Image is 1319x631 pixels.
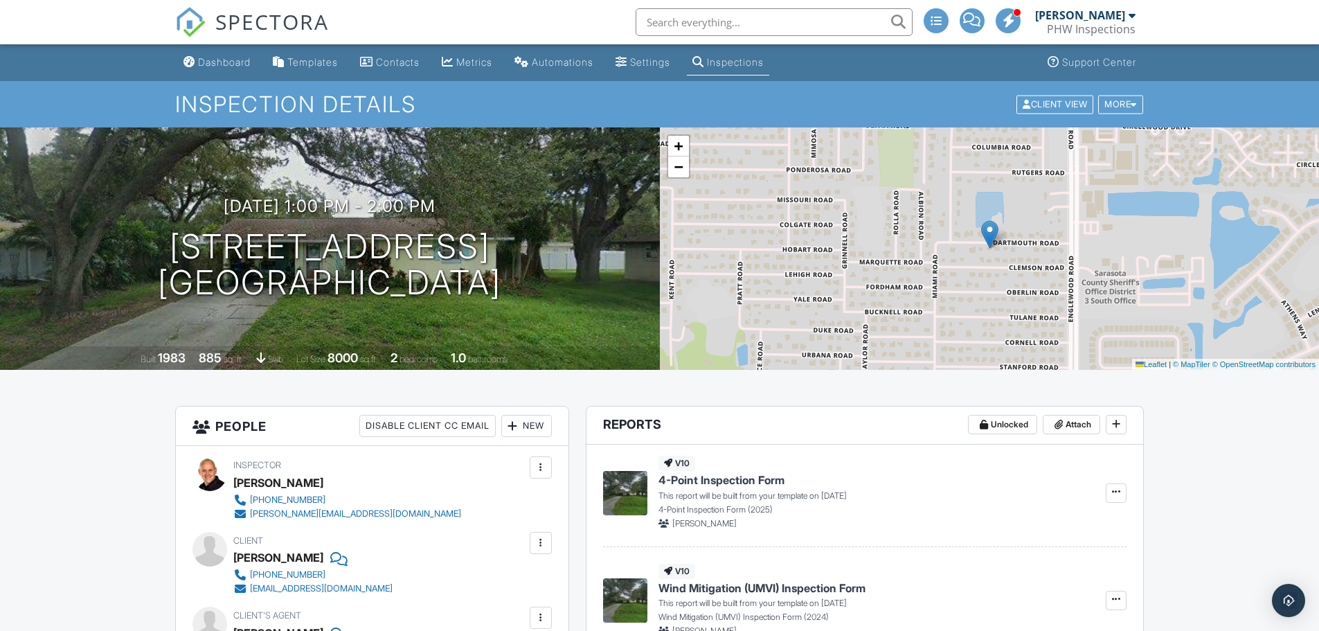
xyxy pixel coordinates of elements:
[1212,360,1316,368] a: © OpenStreetMap contributors
[250,583,393,594] div: [EMAIL_ADDRESS][DOMAIN_NAME]
[233,582,393,596] a: [EMAIL_ADDRESS][DOMAIN_NAME]
[233,610,301,621] span: Client's Agent
[451,350,466,365] div: 1.0
[359,415,496,437] div: Disable Client CC Email
[158,350,186,365] div: 1983
[707,56,764,68] div: Inspections
[175,19,329,48] a: SPECTORA
[376,56,420,68] div: Contacts
[233,472,323,493] div: [PERSON_NAME]
[224,354,243,364] span: sq. ft.
[532,56,593,68] div: Automations
[327,350,358,365] div: 8000
[287,56,338,68] div: Templates
[1047,22,1136,36] div: PHW Inspections
[178,50,256,75] a: Dashboard
[355,50,425,75] a: Contacts
[296,354,325,364] span: Lot Size
[1016,95,1093,114] div: Client View
[1042,50,1142,75] a: Support Center
[630,56,670,68] div: Settings
[250,495,325,506] div: [PHONE_NUMBER]
[199,350,222,365] div: 885
[233,568,393,582] a: [PHONE_NUMBER]
[250,508,461,519] div: [PERSON_NAME][EMAIL_ADDRESS][DOMAIN_NAME]
[198,56,251,68] div: Dashboard
[636,8,913,36] input: Search everything...
[1098,95,1143,114] div: More
[267,50,343,75] a: Templates
[668,136,689,157] a: Zoom in
[250,569,325,580] div: [PHONE_NUMBER]
[468,354,508,364] span: bathrooms
[687,50,769,75] a: Inspections
[141,354,156,364] span: Built
[215,7,329,36] span: SPECTORA
[674,158,683,175] span: −
[981,220,998,249] img: Marker
[501,415,552,437] div: New
[436,50,498,75] a: Metrics
[674,137,683,154] span: +
[400,354,438,364] span: bedrooms
[1173,360,1210,368] a: © MapTiler
[391,350,397,365] div: 2
[1136,360,1167,368] a: Leaflet
[233,547,323,568] div: [PERSON_NAME]
[509,50,599,75] a: Automations (Advanced)
[268,354,283,364] span: slab
[1272,584,1305,617] div: Open Intercom Messenger
[175,7,206,37] img: The Best Home Inspection Software - Spectora
[668,157,689,177] a: Zoom out
[224,197,436,215] h3: [DATE] 1:00 pm - 2:00 pm
[1015,98,1097,109] a: Client View
[233,507,461,521] a: [PERSON_NAME][EMAIL_ADDRESS][DOMAIN_NAME]
[1169,360,1171,368] span: |
[233,535,263,546] span: Client
[456,56,492,68] div: Metrics
[1062,56,1136,68] div: Support Center
[233,493,461,507] a: [PHONE_NUMBER]
[176,407,568,446] h3: People
[158,229,501,302] h1: [STREET_ADDRESS] [GEOGRAPHIC_DATA]
[233,460,281,470] span: Inspector
[610,50,676,75] a: Settings
[175,92,1145,116] h1: Inspection Details
[360,354,377,364] span: sq.ft.
[1035,8,1125,22] div: [PERSON_NAME]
